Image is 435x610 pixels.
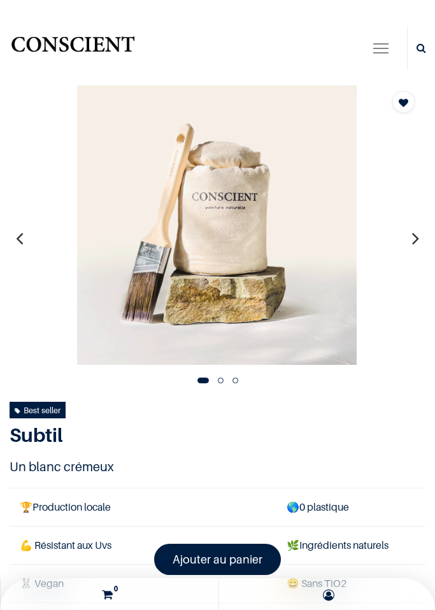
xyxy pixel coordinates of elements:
[20,539,111,551] span: 💪 Résistant aux Uvs
[10,488,276,526] td: Production locale
[110,583,121,594] sup: 0
[10,31,136,65] a: Logo of Conscient
[276,527,425,565] td: Ingrédients naturels
[76,85,357,365] img: Product image
[20,500,32,513] span: 🏆
[10,457,425,476] h4: Un blanc crémeux
[4,578,215,610] a: 0
[10,423,363,446] h1: Subtil
[287,500,299,513] span: 🌎
[392,91,415,113] button: Add to wishlist
[154,544,281,575] a: Ajouter au panier
[173,553,262,566] font: Ajouter au panier
[399,98,408,108] span: Add to wishlist
[10,31,136,65] img: Conscient
[276,488,425,526] td: 0 plastique
[287,539,299,551] span: 🌿
[15,403,61,417] div: Best seller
